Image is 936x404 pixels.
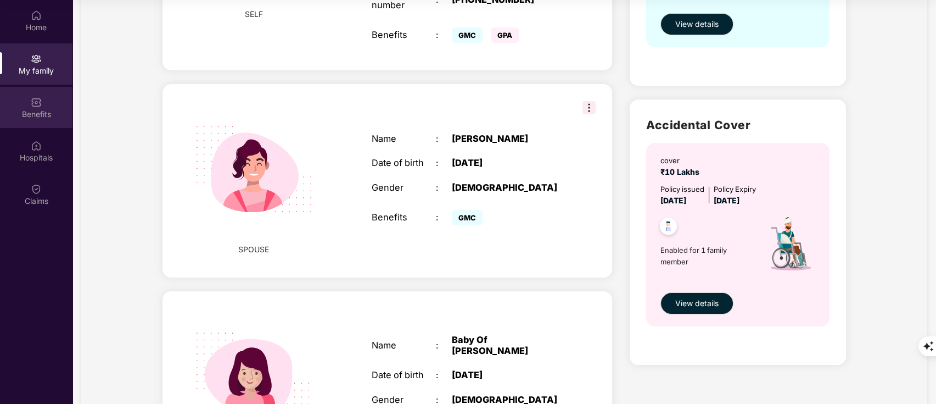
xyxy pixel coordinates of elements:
[660,196,686,205] span: [DATE]
[436,30,452,40] div: :
[436,182,452,193] div: :
[238,243,269,256] span: SPOUSE
[452,134,564,144] div: [PERSON_NAME]
[675,18,719,30] span: View details
[655,214,682,241] img: svg+xml;base64,PHN2ZyB4bWxucz0iaHR0cDovL3d3dy53My5vcmcvMjAwMC9zdmciIHdpZHRoPSI0OC45NDMiIGhlaWdodD...
[436,134,452,144] div: :
[372,370,435,380] div: Date of birth
[714,196,739,205] span: [DATE]
[752,207,827,287] img: icon
[452,158,564,168] div: [DATE]
[660,292,733,314] button: View details
[436,340,452,351] div: :
[31,184,42,195] img: svg+xml;base64,PHN2ZyBpZD0iQ2xhaW0iIHhtbG5zPSJodHRwOi8vd3d3LnczLm9yZy8yMDAwL3N2ZyIgd2lkdGg9IjIwIi...
[31,53,42,64] img: svg+xml;base64,PHN2ZyB3aWR0aD0iMjAiIGhlaWdodD0iMjAiIHZpZXdCb3g9IjAgMCAyMCAyMCIgZmlsbD0ibm9uZSIgeG...
[372,30,435,40] div: Benefits
[452,27,483,43] span: GMC
[31,140,42,151] img: svg+xml;base64,PHN2ZyBpZD0iSG9zcGl0YWxzIiB4bWxucz0iaHR0cDovL3d3dy53My5vcmcvMjAwMC9zdmciIHdpZHRoPS...
[452,370,564,380] div: [DATE]
[372,134,435,144] div: Name
[31,97,42,108] img: svg+xml;base64,PHN2ZyBpZD0iQmVuZWZpdHMiIHhtbG5zPSJodHRwOi8vd3d3LnczLm9yZy8yMDAwL3N2ZyIgd2lkdGg9Ij...
[372,212,435,223] div: Benefits
[372,158,435,168] div: Date of birth
[675,297,719,309] span: View details
[372,182,435,193] div: Gender
[660,184,704,195] div: Policy issued
[452,210,483,225] span: GMC
[582,101,596,114] img: svg+xml;base64,PHN2ZyB3aWR0aD0iMzIiIGhlaWdodD0iMzIiIHZpZXdCb3g9IjAgMCAzMiAzMiIgZmlsbD0ibm9uZSIgeG...
[660,155,704,166] div: cover
[436,158,452,168] div: :
[660,13,733,35] button: View details
[646,116,829,134] h2: Accidental Cover
[660,245,752,267] span: Enabled for 1 family member
[31,10,42,21] img: svg+xml;base64,PHN2ZyBpZD0iSG9tZSIgeG1sbnM9Imh0dHA6Ly93d3cudzMub3JnLzIwMDAvc3ZnIiB3aWR0aD0iMjAiIG...
[660,167,704,176] span: ₹10 Lakhs
[436,370,452,380] div: :
[372,340,435,351] div: Name
[436,212,452,223] div: :
[245,8,263,20] span: SELF
[452,335,564,356] div: Baby Of [PERSON_NAME]
[180,95,328,243] img: svg+xml;base64,PHN2ZyB4bWxucz0iaHR0cDovL3d3dy53My5vcmcvMjAwMC9zdmciIHdpZHRoPSIyMjQiIGhlaWdodD0iMT...
[714,184,756,195] div: Policy Expiry
[452,182,564,193] div: [DEMOGRAPHIC_DATA]
[491,27,519,43] span: GPA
